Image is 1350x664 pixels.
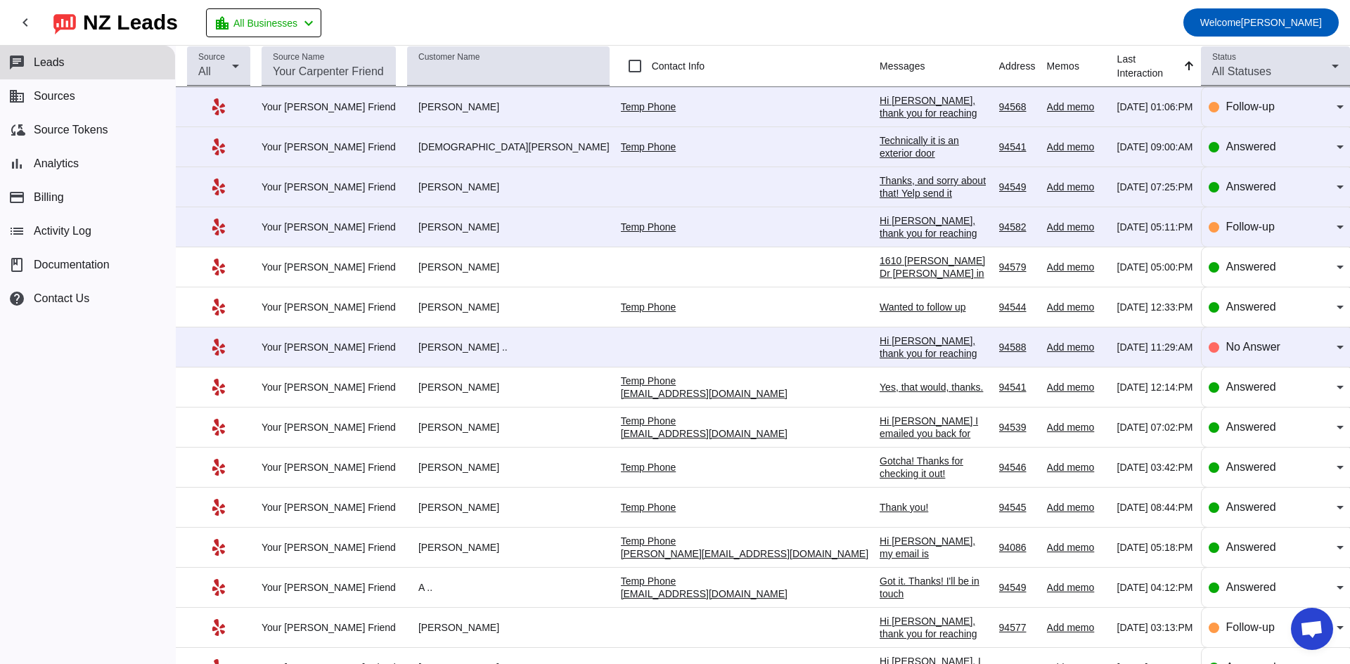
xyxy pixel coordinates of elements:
span: Activity Log [34,225,91,237]
span: Answered [1226,541,1276,553]
div: Add memo [1047,461,1106,474]
a: Temp Phone [621,101,676,112]
span: Leads [34,56,65,69]
div: Yes, that would, thanks. [880,381,988,393]
div: Your [PERSON_NAME] Friend [262,421,396,434]
div: Thank you! [880,501,988,514]
div: Your [PERSON_NAME] Friend [262,621,396,634]
div: Your [PERSON_NAME] Friend [262,501,396,514]
div: [PERSON_NAME] [407,501,610,514]
div: [DATE] 05:18:PM [1117,541,1193,554]
mat-icon: help [8,290,25,307]
span: Follow-up [1226,221,1275,233]
button: All Businesses [206,8,321,37]
div: Hi [PERSON_NAME] I emailed you back for more details on the door. Once we decided to accept your ... [880,415,988,503]
div: Technically it is an exterior door [880,134,988,160]
span: Answered [1226,261,1276,273]
div: [DATE] 03:42:PM [1117,461,1193,474]
div: Add memo [1047,100,1106,113]
div: 94568 [999,100,1036,113]
div: 94086 [999,541,1036,554]
mat-label: Status [1212,53,1236,62]
div: Your [PERSON_NAME] Friend [262,541,396,554]
div: Add memo [1047,501,1106,514]
a: Temp Phone [621,535,676,547]
mat-icon: chat [8,54,25,71]
a: Temp Phone [621,301,676,313]
mat-icon: Yelp [210,499,227,516]
div: 94579 [999,261,1036,273]
th: Memos [1047,46,1117,87]
mat-icon: Yelp [210,299,227,315]
div: [DATE] 08:44:PM [1117,501,1193,514]
span: All [198,65,211,77]
div: [DATE] 12:14:PM [1117,381,1193,393]
div: [DATE] 05:00:PM [1117,261,1193,273]
div: Add memo [1047,341,1106,353]
div: 94545 [999,501,1036,514]
mat-icon: Yelp [210,259,227,275]
div: [PERSON_NAME] [407,541,610,554]
div: Hi [PERSON_NAME], thank you for reaching out to Your [PERSON_NAME] Friend. Could you confirm your... [880,334,988,461]
span: Answered [1226,381,1276,393]
mat-icon: Yelp [210,138,227,155]
div: Add memo [1047,181,1106,193]
div: 94539 [999,421,1036,434]
mat-label: Source [198,53,225,62]
mat-icon: payment [8,189,25,206]
mat-icon: Yelp [210,579,227,596]
img: logo [53,11,76,34]
div: Add memo [1047,621,1106,634]
mat-icon: bar_chart [8,155,25,172]
th: Messages [880,46,999,87]
a: Temp Phone [621,141,676,152]
div: 94549 [999,581,1036,594]
div: [PERSON_NAME] .. [407,341,610,353]
div: [DEMOGRAPHIC_DATA][PERSON_NAME] [407,141,610,153]
span: Sources [34,90,75,103]
div: [PERSON_NAME] [407,261,610,273]
span: Analytics [34,157,79,170]
div: [PERSON_NAME] [407,421,610,434]
mat-label: Source Name [273,53,324,62]
mat-icon: chevron_left [300,15,317,32]
mat-icon: cloud_sync [8,122,25,138]
mat-icon: Yelp [210,459,227,476]
span: Source Tokens [34,124,108,136]
div: 94577 [999,621,1036,634]
div: Your [PERSON_NAME] Friend [262,301,396,313]
div: [DATE] 09:00:AM [1117,141,1193,153]
div: Your [PERSON_NAME] Friend [262,461,396,474]
span: No Answer [1226,341,1280,353]
div: Your [PERSON_NAME] Friend [262,100,396,113]
span: Answered [1226,301,1276,313]
span: [PERSON_NAME] [1200,13,1322,32]
th: Address [999,46,1047,87]
a: [EMAIL_ADDRESS][DOMAIN_NAME] [621,588,787,599]
div: [DATE] 11:29:AM [1117,341,1193,353]
button: Welcome[PERSON_NAME] [1183,8,1339,37]
mat-icon: Yelp [210,619,227,636]
div: Add memo [1047,541,1106,554]
div: A .. [407,581,610,594]
a: Temp Phone [621,375,676,386]
div: [PERSON_NAME] [407,381,610,393]
div: 94549 [999,181,1036,193]
div: Your [PERSON_NAME] Friend [262,581,396,594]
div: 94541 [999,141,1036,153]
div: 1610 [PERSON_NAME] Dr [PERSON_NAME] in the [US_STATE][GEOGRAPHIC_DATA] if you are familiar with t... [880,254,988,330]
div: Thanks, and sorry about that! Yelp send it automatically to companies they thought would fit. Apo... [880,174,988,237]
span: Answered [1226,501,1276,513]
mat-icon: list [8,223,25,240]
mat-icon: Yelp [210,219,227,235]
div: NZ Leads [83,13,178,32]
label: Contact Info [649,59,705,73]
div: [PERSON_NAME] [407,621,610,634]
div: Hi [PERSON_NAME], thank you for reaching out to Your [PERSON_NAME] Friend. I apologize, but we sp... [880,214,988,341]
div: Add memo [1047,141,1106,153]
div: [DATE] 01:06:PM [1117,100,1193,113]
div: Your [PERSON_NAME] Friend [262,341,396,353]
div: Got it. Thanks! I'll be in touch [880,575,988,600]
a: Temp Phone [621,462,676,473]
div: Add memo [1047,381,1106,393]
